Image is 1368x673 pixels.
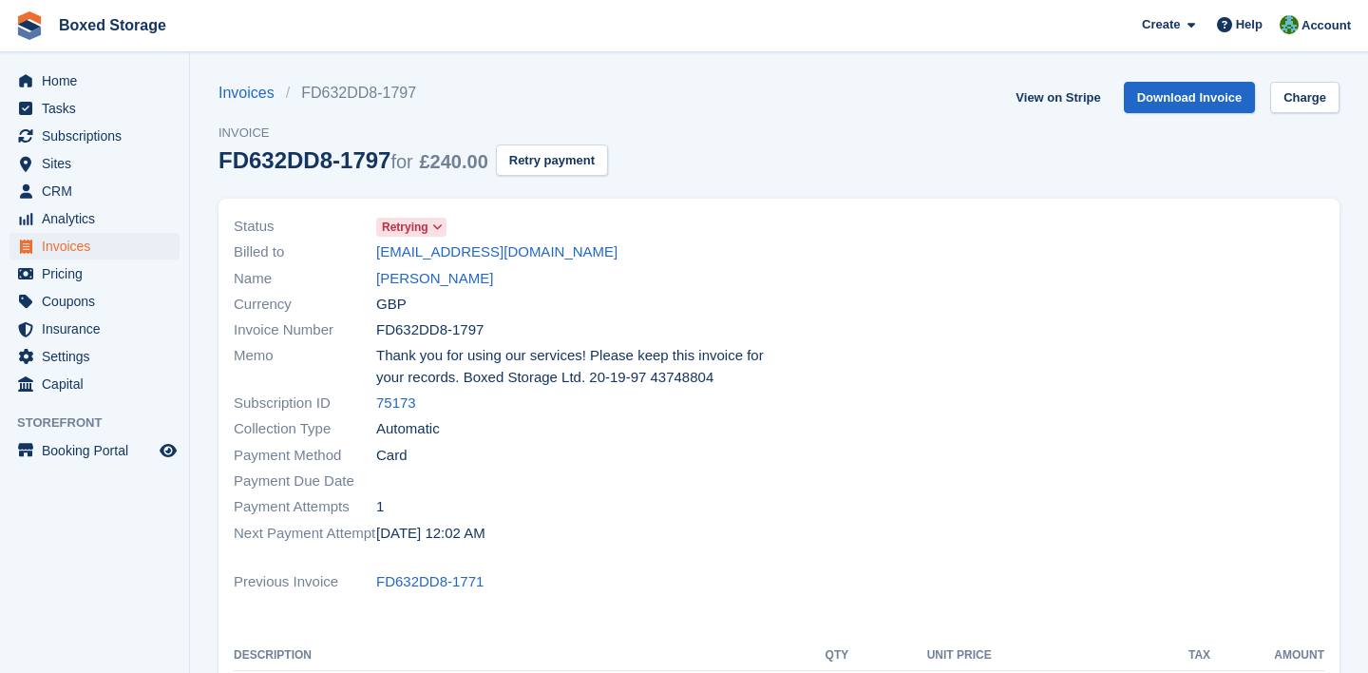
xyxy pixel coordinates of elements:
a: menu [9,260,180,287]
th: QTY [797,641,849,671]
a: menu [9,371,180,397]
img: stora-icon-8386f47178a22dfd0bd8f6a31ec36ba5ce8667c1dd55bd0f319d3a0aa187defe.svg [15,11,44,40]
a: menu [9,123,180,149]
span: Invoice Number [234,319,376,341]
span: Storefront [17,413,189,433]
a: View on Stripe [1008,82,1108,113]
a: Preview store [157,439,180,462]
span: Payment Attempts [234,496,376,518]
span: Pricing [42,260,156,287]
span: Billed to [234,241,376,263]
span: Retrying [382,219,428,236]
a: 75173 [376,393,416,414]
time: 2025-10-08 23:02:43 UTC [376,523,485,545]
span: GBP [376,294,407,316]
span: Payment Due Date [234,471,376,492]
th: Description [234,641,797,671]
span: FD632DD8-1797 [376,319,484,341]
nav: breadcrumbs [218,82,608,105]
a: menu [9,316,180,342]
span: Memo [234,345,376,388]
span: Currency [234,294,376,316]
span: Home [42,67,156,94]
button: Retry payment [496,144,608,176]
a: menu [9,437,180,464]
a: FD632DD8-1771 [376,571,484,593]
a: menu [9,233,180,260]
span: Collection Type [234,418,376,440]
span: 1 [376,496,384,518]
span: Help [1236,15,1263,34]
div: FD632DD8-1797 [218,147,488,173]
span: Capital [42,371,156,397]
a: menu [9,178,180,204]
span: Invoice [218,124,608,143]
span: Status [234,216,376,238]
a: [PERSON_NAME] [376,268,493,290]
a: menu [9,95,180,122]
span: Create [1142,15,1180,34]
a: menu [9,67,180,94]
span: Booking Portal [42,437,156,464]
a: Retrying [376,216,446,238]
th: Amount [1210,641,1324,671]
span: Subscriptions [42,123,156,149]
span: Subscription ID [234,393,376,414]
span: Invoices [42,233,156,260]
span: Account [1301,16,1351,35]
th: Tax [992,641,1210,671]
span: Payment Method [234,445,376,467]
span: Settings [42,343,156,370]
a: menu [9,205,180,232]
span: Coupons [42,288,156,315]
img: Tobias Butler [1280,15,1299,34]
a: Charge [1270,82,1339,113]
span: Thank you for using our services! Please keep this invoice for your records. Boxed Storage Ltd. 2... [376,345,768,388]
a: menu [9,288,180,315]
a: menu [9,343,180,370]
span: Automatic [376,418,440,440]
span: Name [234,268,376,290]
a: Boxed Storage [51,10,174,41]
span: Insurance [42,316,156,342]
span: Card [376,445,408,467]
a: [EMAIL_ADDRESS][DOMAIN_NAME] [376,241,617,263]
a: Invoices [218,82,286,105]
span: Sites [42,150,156,177]
th: Unit Price [848,641,991,671]
span: Next Payment Attempt [234,523,376,545]
a: menu [9,150,180,177]
span: Previous Invoice [234,571,376,593]
a: Download Invoice [1124,82,1256,113]
span: CRM [42,178,156,204]
span: £240.00 [419,151,487,172]
span: Analytics [42,205,156,232]
span: Tasks [42,95,156,122]
span: for [390,151,412,172]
